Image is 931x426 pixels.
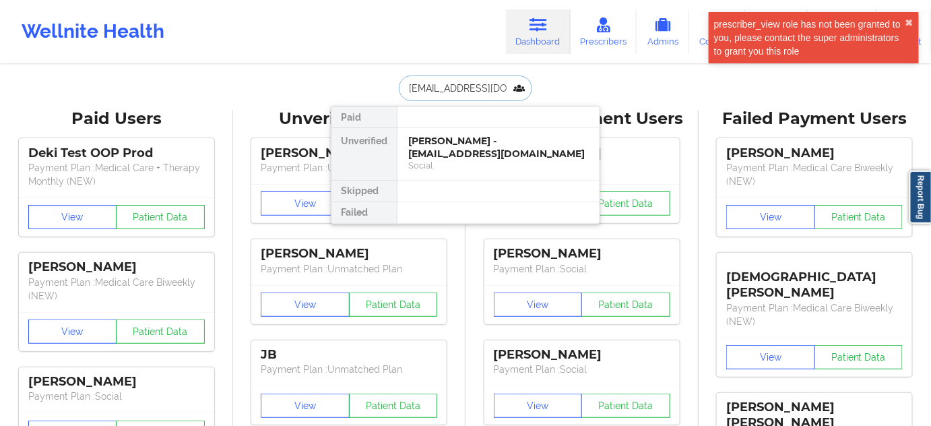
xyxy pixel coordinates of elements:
[28,390,205,403] p: Payment Plan : Social
[261,146,437,161] div: [PERSON_NAME]
[408,135,589,160] div: [PERSON_NAME] - [EMAIL_ADDRESS][DOMAIN_NAME]
[708,109,922,129] div: Failed Payment Users
[571,9,637,54] a: Prescribers
[28,260,205,275] div: [PERSON_NAME]
[494,394,583,418] button: View
[814,345,903,369] button: Patient Data
[28,146,205,161] div: Deki Test OOP Prod
[726,345,815,369] button: View
[261,363,437,376] p: Payment Plan : Unmatched Plan
[494,347,670,363] div: [PERSON_NAME]
[331,106,397,128] div: Paid
[331,181,397,202] div: Skipped
[116,205,205,229] button: Patient Data
[261,293,350,317] button: View
[581,394,670,418] button: Patient Data
[494,293,583,317] button: View
[349,293,438,317] button: Patient Data
[726,301,903,328] p: Payment Plan : Medical Care Biweekly (NEW)
[28,374,205,390] div: [PERSON_NAME]
[28,161,205,188] p: Payment Plan : Medical Care + Therapy Monthly (NEW)
[726,205,815,229] button: View
[261,262,437,276] p: Payment Plan : Unmatched Plan
[726,260,903,301] div: [DEMOGRAPHIC_DATA][PERSON_NAME]
[814,205,903,229] button: Patient Data
[28,205,117,229] button: View
[331,128,397,181] div: Unverified
[349,394,438,418] button: Patient Data
[494,363,670,376] p: Payment Plan : Social
[581,191,670,216] button: Patient Data
[714,18,905,58] div: prescriber_view role has not been granted to you, please contact the super administrators to gran...
[243,109,457,129] div: Unverified Users
[261,191,350,216] button: View
[637,9,689,54] a: Admins
[261,394,350,418] button: View
[331,202,397,224] div: Failed
[909,171,931,224] a: Report Bug
[261,161,437,175] p: Payment Plan : Unmatched Plan
[116,319,205,344] button: Patient Data
[506,9,571,54] a: Dashboard
[28,319,117,344] button: View
[905,18,913,28] button: close
[28,276,205,303] p: Payment Plan : Medical Care Biweekly (NEW)
[726,161,903,188] p: Payment Plan : Medical Care Biweekly (NEW)
[408,160,589,171] div: Social
[689,9,745,54] a: Coaches
[261,347,437,363] div: JB
[494,262,670,276] p: Payment Plan : Social
[726,146,903,161] div: [PERSON_NAME]
[494,246,670,262] div: [PERSON_NAME]
[261,246,437,262] div: [PERSON_NAME]
[9,109,224,129] div: Paid Users
[581,293,670,317] button: Patient Data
